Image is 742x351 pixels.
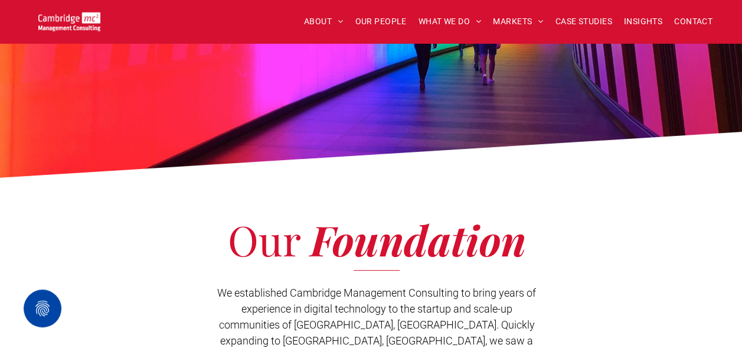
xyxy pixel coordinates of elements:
a: MARKETS [487,12,549,31]
img: Go to Homepage [38,12,100,31]
a: ABOUT [298,12,349,31]
a: CASE STUDIES [550,12,618,31]
a: OUR PEOPLE [349,12,412,31]
a: CONTACT [668,12,718,31]
span: Foundation [310,212,526,267]
a: WHAT WE DO [413,12,488,31]
a: Your Business Transformed | Cambridge Management Consulting [38,14,100,26]
span: Our [228,212,300,267]
a: INSIGHTS [618,12,668,31]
